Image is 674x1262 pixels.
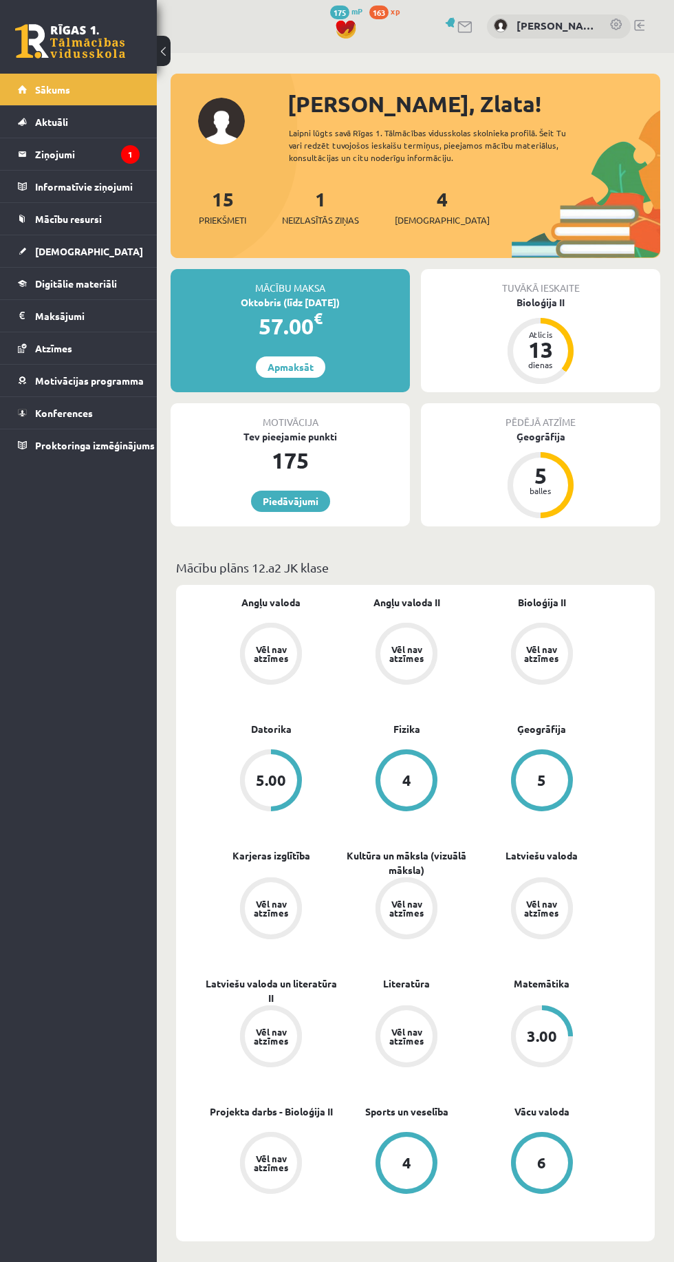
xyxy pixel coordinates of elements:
[395,186,490,227] a: 4[DEMOGRAPHIC_DATA]
[204,1005,339,1070] a: Vēl nav atzīmes
[204,877,339,942] a: Vēl nav atzīmes
[35,277,117,290] span: Digitālie materiāli
[18,397,140,429] a: Konferences
[18,203,140,235] a: Mācību resursi
[527,1029,557,1044] div: 3.00
[256,773,286,788] div: 5.00
[35,300,140,332] legend: Maksājumi
[537,1155,546,1170] div: 6
[365,1104,448,1119] a: Sports un veselība
[421,403,660,429] div: Pēdējā atzīme
[252,645,290,663] div: Vēl nav atzīmes
[210,1104,333,1119] a: Projekta darbs - Bioloģija II
[204,749,339,814] a: 5.00
[514,976,569,991] a: Matemātika
[199,213,246,227] span: Priekšmeti
[421,429,660,444] div: Ģeogrāfija
[393,722,420,736] a: Fizika
[35,407,93,419] span: Konferences
[520,464,561,486] div: 5
[520,330,561,339] div: Atlicis
[171,403,410,429] div: Motivācija
[339,1132,475,1197] a: 4
[171,310,410,343] div: 57.00
[18,171,140,202] a: Informatīvie ziņojumi
[391,6,400,17] span: xp
[35,138,140,170] legend: Ziņojumi
[314,308,323,328] span: €
[251,491,330,512] a: Piedāvājumi
[289,127,583,164] div: Laipni lūgts savā Rīgas 1. Tālmācības vidusskolas skolnieka profilā. Šeit Tu vari redzēt tuvojošo...
[421,269,660,295] div: Tuvākā ieskaite
[514,1104,569,1119] a: Vācu valoda
[474,1132,609,1197] a: 6
[18,365,140,396] a: Motivācijas programma
[518,595,566,610] a: Bioloģija II
[252,1154,290,1172] div: Vēl nav atzīmes
[204,1132,339,1197] a: Vēl nav atzīmes
[199,186,246,227] a: 15Priekšmeti
[520,339,561,361] div: 13
[474,1005,609,1070] a: 3.00
[35,439,155,451] span: Proktoringa izmēģinājums
[402,773,411,788] div: 4
[474,877,609,942] a: Vēl nav atzīmes
[35,342,72,354] span: Atzīmes
[18,429,140,461] a: Proktoringa izmēģinājums
[494,19,508,32] img: Zlata Zima
[18,300,140,332] a: Maksājumi
[369,6,406,17] a: 163 xp
[474,749,609,814] a: 5
[35,83,70,96] span: Sākums
[505,848,578,863] a: Latviešu valoda
[171,429,410,444] div: Tev pieejamie punkti
[35,245,143,257] span: [DEMOGRAPHIC_DATA]
[232,848,310,863] a: Karjeras izglītība
[18,268,140,299] a: Digitālie materiāli
[241,595,301,610] a: Angļu valoda
[383,976,430,991] a: Literatūra
[252,899,290,917] div: Vēl nav atzīmes
[520,361,561,369] div: dienas
[171,269,410,295] div: Mācību maksa
[121,145,140,164] i: 1
[520,486,561,495] div: balles
[330,6,349,19] span: 175
[35,116,68,128] span: Aktuāli
[282,213,359,227] span: Neizlasītās ziņas
[351,6,362,17] span: mP
[421,295,660,310] div: Bioloģija II
[251,722,292,736] a: Datorika
[339,749,475,814] a: 4
[18,332,140,364] a: Atzīmes
[18,138,140,170] a: Ziņojumi1
[18,106,140,138] a: Aktuāli
[35,374,144,387] span: Motivācijas programma
[387,1027,426,1045] div: Vēl nav atzīmes
[204,976,339,1005] a: Latviešu valoda un literatūra II
[287,87,660,120] div: [PERSON_NAME], Zlata!
[339,1005,475,1070] a: Vēl nav atzīmes
[35,213,102,225] span: Mācību resursi
[523,645,561,663] div: Vēl nav atzīmes
[373,595,440,610] a: Angļu valoda II
[517,722,566,736] a: Ģeogrāfija
[330,6,362,17] a: 175 mP
[339,848,475,877] a: Kultūra un māksla (vizuālā māksla)
[18,74,140,105] a: Sākums
[523,899,561,917] div: Vēl nav atzīmes
[204,623,339,687] a: Vēl nav atzīmes
[18,235,140,267] a: [DEMOGRAPHIC_DATA]
[369,6,389,19] span: 163
[402,1155,411,1170] div: 4
[421,429,660,520] a: Ģeogrāfija 5 balles
[256,356,325,378] a: Apmaksāt
[421,295,660,386] a: Bioloģija II Atlicis 13 dienas
[474,623,609,687] a: Vēl nav atzīmes
[387,899,426,917] div: Vēl nav atzīmes
[35,171,140,202] legend: Informatīvie ziņojumi
[282,186,359,227] a: 1Neizlasītās ziņas
[339,877,475,942] a: Vēl nav atzīmes
[171,444,410,477] div: 175
[339,623,475,687] a: Vēl nav atzīmes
